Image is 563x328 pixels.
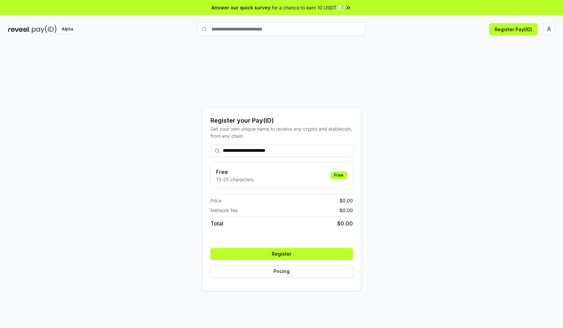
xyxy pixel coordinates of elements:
div: Get your own unique name to receive any crypto and stablecoin, from any chain [210,125,353,139]
span: Network fee [210,207,238,214]
span: Answer our quick survey [211,4,270,11]
button: Register Pay(ID) [489,23,538,35]
img: reveel_dark [8,25,30,34]
span: $ 0.00 [337,219,353,227]
button: Pricing [210,265,353,277]
span: Total [210,219,223,227]
span: $ 0.00 [339,197,353,204]
button: Register [210,248,353,260]
span: $ 0.00 [339,207,353,214]
div: Register your Pay(ID) [210,116,353,125]
img: pay_id [32,25,57,34]
div: Alpha [58,25,77,34]
h3: Free [216,168,254,176]
div: Free [330,172,347,179]
p: 13-25 characters [216,176,254,183]
span: for a chance to earn 10 USDT 📝 [272,4,343,11]
span: Price [210,197,222,204]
